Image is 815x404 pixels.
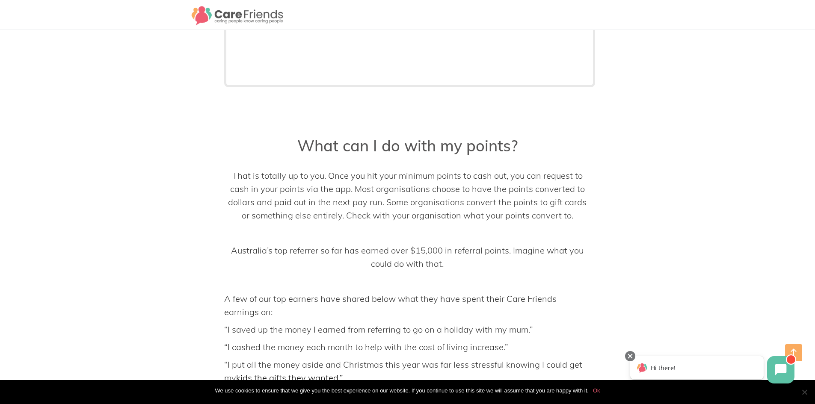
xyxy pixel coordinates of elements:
span: “I saved up the money I earned from referring to go on a holiday with my mum.” [224,324,533,335]
span: Australia’s top referrer so far has earned over $15,000 in referral points. Imagine what you coul... [231,245,584,269]
span: A few of our top earners have shared below what they have spent their Care Friends earnings on: [224,293,557,317]
span: “I cashed the money each month to help with the cost of living increase.” [224,342,508,352]
span: We use cookies to ensure that we give you the best experience on our website. If you continue to ... [215,386,588,395]
span: “I put all the money aside and Christmas this year was far less stressful knowing I could get my [224,359,582,383]
span: No [800,388,809,396]
span: That is totally up to you. Once you hit your minimum points to cash out, you can request to cash ... [228,170,587,221]
iframe: Chatbot [621,349,803,392]
h3: What can I do with my points? [224,136,591,155]
a: Ok [593,386,600,395]
span: kids the gifts they wanted.” [236,372,343,383]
